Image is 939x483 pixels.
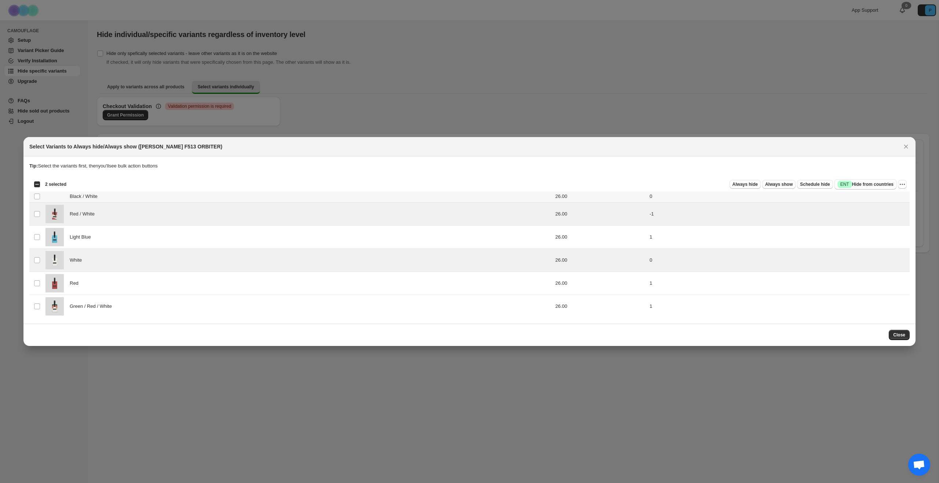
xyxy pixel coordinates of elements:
[45,251,64,269] img: WHITE_F513_ORBITER_FRONT.jpg
[70,193,102,200] span: Black / White
[898,180,907,189] button: More actions
[647,191,910,203] td: 0
[901,141,911,152] button: Close
[45,297,64,316] img: WHITE_AND_GREEN_F513_ORBITER_FRONT.jpg
[45,205,64,223] img: RED_AND_WHITE_F513_ORBITER_FRONT.jpg
[647,203,910,226] td: -1
[893,332,905,338] span: Close
[553,272,647,295] td: 26.00
[45,274,64,292] img: RED_F513_ORBITER_FRONT.jpg
[840,181,849,187] span: ENT
[647,226,910,249] td: 1
[765,181,793,187] span: Always show
[553,249,647,272] td: 26.00
[70,280,83,287] span: Red
[29,143,222,150] h2: Select Variants to Always hide/Always show ([PERSON_NAME] F513 ORBITER)
[730,180,761,189] button: Always hide
[70,233,95,241] span: Light Blue
[797,180,833,189] button: Schedule hide
[70,210,99,218] span: Red / White
[762,180,796,189] button: Always show
[29,163,38,169] strong: Tip:
[647,272,910,295] td: 1
[45,181,66,187] span: 2 selected
[908,454,930,476] div: Ouvrir le chat
[70,303,116,310] span: Green / Red / White
[889,330,910,340] button: Close
[647,249,910,272] td: 0
[837,181,894,188] span: Hide from countries
[800,181,830,187] span: Schedule hide
[29,162,910,170] p: Select the variants first, then you'll see bulk action buttons
[70,257,86,264] span: White
[647,295,910,318] td: 1
[553,191,647,203] td: 26.00
[553,203,647,226] td: 26.00
[553,295,647,318] td: 26.00
[553,226,647,249] td: 26.00
[45,228,64,246] img: BLUE_F513_ORBITER_FRONT.jpg
[732,181,758,187] span: Always hide
[834,179,896,189] button: SuccessENTHide from countries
